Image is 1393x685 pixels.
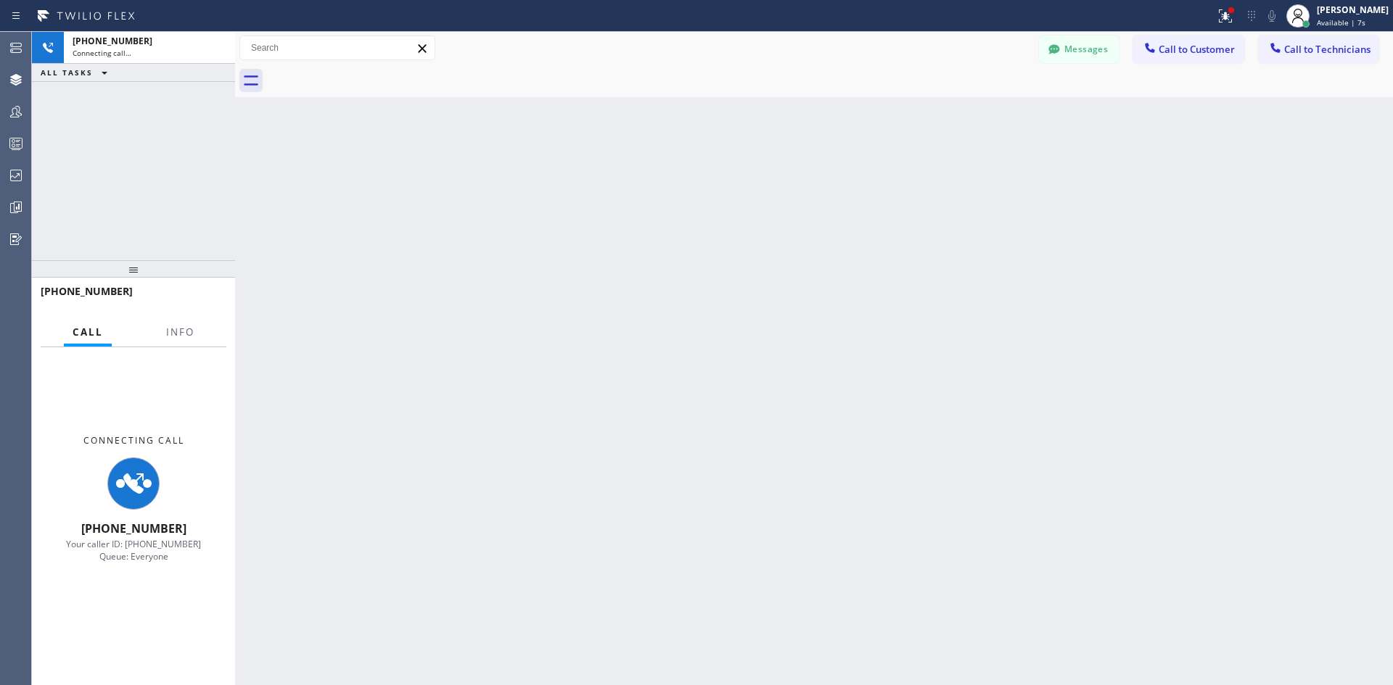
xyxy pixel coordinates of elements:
span: [PHONE_NUMBER] [41,284,133,298]
span: Call to Customer [1159,43,1235,56]
span: Connecting Call [83,434,184,447]
span: Call [73,325,103,339]
span: ALL TASKS [41,67,93,78]
span: Your caller ID: [PHONE_NUMBER] Queue: Everyone [66,538,201,562]
span: Info [166,325,194,339]
span: [PHONE_NUMBER] [73,35,152,47]
span: Call to Technicians [1284,43,1371,56]
span: [PHONE_NUMBER] [81,520,186,536]
div: [PERSON_NAME] [1317,4,1389,16]
button: Call to Technicians [1259,36,1378,63]
span: Available | 7s [1317,17,1365,28]
input: Search [240,36,435,59]
button: Mute [1262,6,1282,26]
button: Info [157,318,203,346]
span: Connecting call… [73,48,131,58]
button: ALL TASKS [32,64,122,81]
button: Call to Customer [1133,36,1244,63]
button: Messages [1039,36,1119,63]
button: Call [64,318,112,346]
